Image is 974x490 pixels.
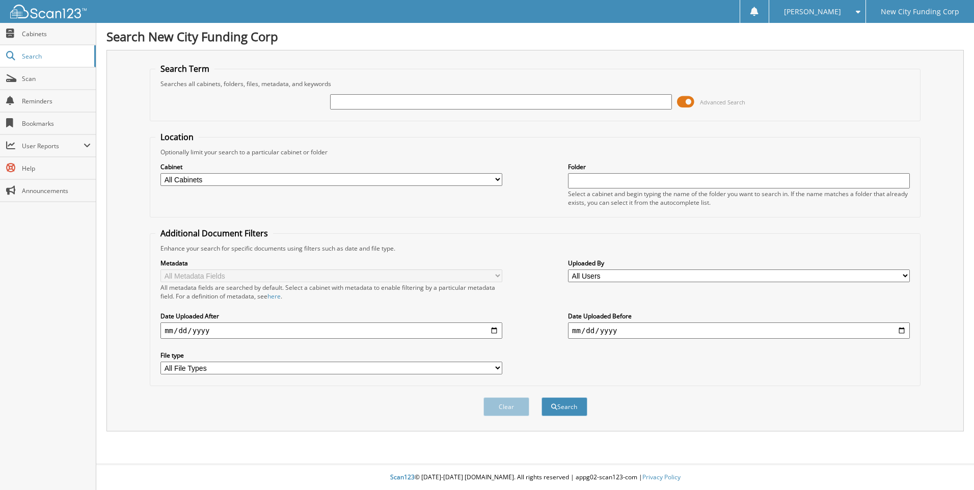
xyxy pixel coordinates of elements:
button: Clear [483,397,529,416]
label: Cabinet [160,162,502,171]
div: Optionally limit your search to a particular cabinet or folder [155,148,915,156]
div: Searches all cabinets, folders, files, metadata, and keywords [155,79,915,88]
h1: Search New City Funding Corp [106,28,964,45]
span: Announcements [22,186,91,195]
span: Search [22,52,89,61]
span: Scan123 [390,473,415,481]
label: Date Uploaded After [160,312,502,320]
div: © [DATE]-[DATE] [DOMAIN_NAME]. All rights reserved | appg02-scan123-com | [96,465,974,490]
span: Reminders [22,97,91,105]
a: here [267,292,281,301]
div: Enhance your search for specific documents using filters such as date and file type. [155,244,915,253]
legend: Additional Document Filters [155,228,273,239]
label: File type [160,351,502,360]
label: Folder [568,162,910,171]
input: end [568,322,910,339]
span: New City Funding Corp [881,9,959,15]
span: Cabinets [22,30,91,38]
span: Help [22,164,91,173]
span: User Reports [22,142,84,150]
label: Metadata [160,259,502,267]
input: start [160,322,502,339]
span: Advanced Search [700,98,745,106]
span: Bookmarks [22,119,91,128]
legend: Search Term [155,63,214,74]
div: Select a cabinet and begin typing the name of the folder you want to search in. If the name match... [568,189,910,207]
label: Date Uploaded Before [568,312,910,320]
button: Search [542,397,587,416]
a: Privacy Policy [642,473,681,481]
span: [PERSON_NAME] [784,9,841,15]
span: Scan [22,74,91,83]
img: scan123-logo-white.svg [10,5,87,18]
label: Uploaded By [568,259,910,267]
div: All metadata fields are searched by default. Select a cabinet with metadata to enable filtering b... [160,283,502,301]
legend: Location [155,131,199,143]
